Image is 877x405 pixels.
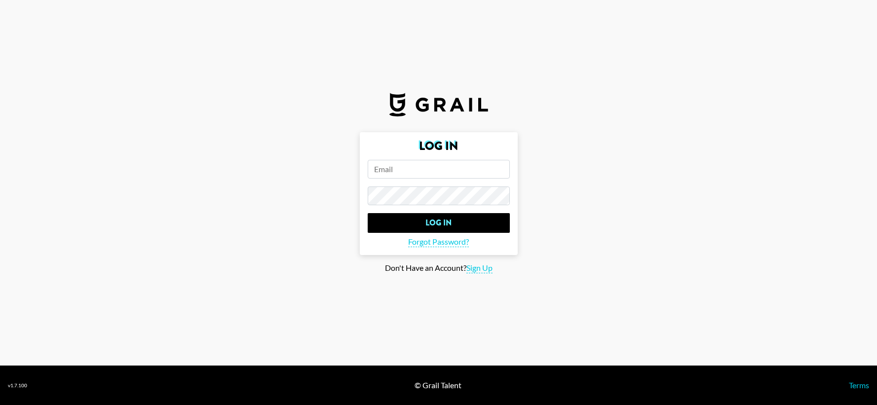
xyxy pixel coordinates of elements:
[368,213,510,233] input: Log In
[389,93,488,116] img: Grail Talent Logo
[8,382,27,389] div: v 1.7.100
[8,263,869,273] div: Don't Have an Account?
[466,263,493,273] span: Sign Up
[368,160,510,179] input: Email
[408,237,469,247] span: Forgot Password?
[415,380,461,390] div: © Grail Talent
[849,380,869,390] a: Terms
[368,140,510,152] h2: Log In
